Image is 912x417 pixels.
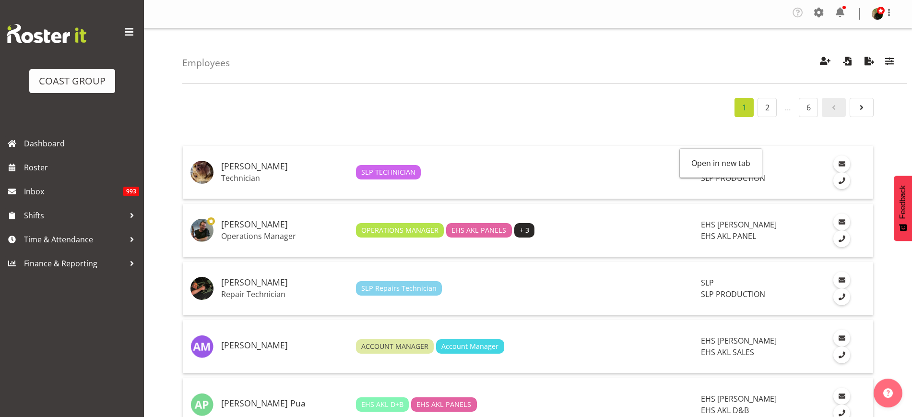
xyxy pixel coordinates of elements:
[899,185,907,219] span: Feedback
[24,256,125,271] span: Finance & Reporting
[701,277,714,288] span: SLP
[182,58,230,68] h4: Employees
[701,405,749,416] span: EHS AKL D&B
[221,289,348,299] p: Repair Technician
[701,289,765,299] span: SLP PRODUCTION
[451,225,506,236] span: EHS AKL PANELS
[24,232,125,247] span: Time & Attendance
[833,214,850,230] a: Email Employee
[190,277,213,300] img: alan-burrowsbb943395863b3ae7062c263e1c991831.png
[190,393,213,416] img: aleki-palu-pua3116.jpg
[7,24,86,43] img: Rosterit website logo
[701,347,754,357] span: EHS AKL SALES
[24,184,123,199] span: Inbox
[879,52,900,73] button: Filter Employees
[221,231,348,241] p: Operations Manager
[190,219,213,242] img: abe-denton65321ee68e143815db86bfb5b039cb77.png
[822,98,846,117] a: Page 0.
[833,346,850,363] a: Call Employee
[221,220,348,229] h5: [PERSON_NAME]
[815,52,835,73] button: Create Employees
[361,167,415,178] span: SLP TECHNICIAN
[701,231,756,241] span: EHS AKL PANEL
[883,388,893,398] img: help-xxl-2.png
[833,330,850,346] a: Email Employee
[24,160,139,175] span: Roster
[833,155,850,172] a: Email Employee
[361,341,428,352] span: ACCOUNT MANAGER
[833,388,850,405] a: Email Employee
[361,225,438,236] span: OPERATIONS MANAGER
[520,225,529,236] span: + 3
[416,399,471,410] span: EHS AKL PANELS
[221,173,348,183] p: Technician
[894,176,912,241] button: Feedback - Show survey
[701,393,777,404] span: EHS [PERSON_NAME]
[361,283,437,294] span: SLP Repairs Technician
[859,52,879,73] button: Export Employees
[441,341,498,352] span: Account Manager
[833,172,850,189] a: Call Employee
[123,187,139,196] span: 993
[833,230,850,247] a: Call Employee
[24,136,139,151] span: Dashboard
[190,161,213,184] img: aaron-grant454b22c01f25b3c339245abd24dca433.png
[39,74,106,88] div: COAST GROUP
[361,399,403,410] span: EHS AKL D+B
[701,173,765,183] span: SLP PRODUCTION
[872,8,883,20] img: micah-hetrick73ebaf9e9aacd948a3fc464753b70555.png
[833,272,850,288] a: Email Employee
[833,288,850,305] a: Call Employee
[837,52,857,73] button: Import Employees
[701,335,777,346] span: EHS [PERSON_NAME]
[24,208,125,223] span: Shifts
[190,335,213,358] img: aleisha-midgley1124.jpg
[850,98,874,117] a: Page 2.
[221,278,348,287] h5: [PERSON_NAME]
[221,399,348,408] h5: [PERSON_NAME] Pua
[799,98,818,117] a: Page 6.
[221,341,348,350] h5: [PERSON_NAME]
[680,154,762,173] a: Open in new tab
[221,162,348,171] h5: [PERSON_NAME]
[758,98,777,117] a: Page 2.
[701,219,777,230] span: EHS [PERSON_NAME]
